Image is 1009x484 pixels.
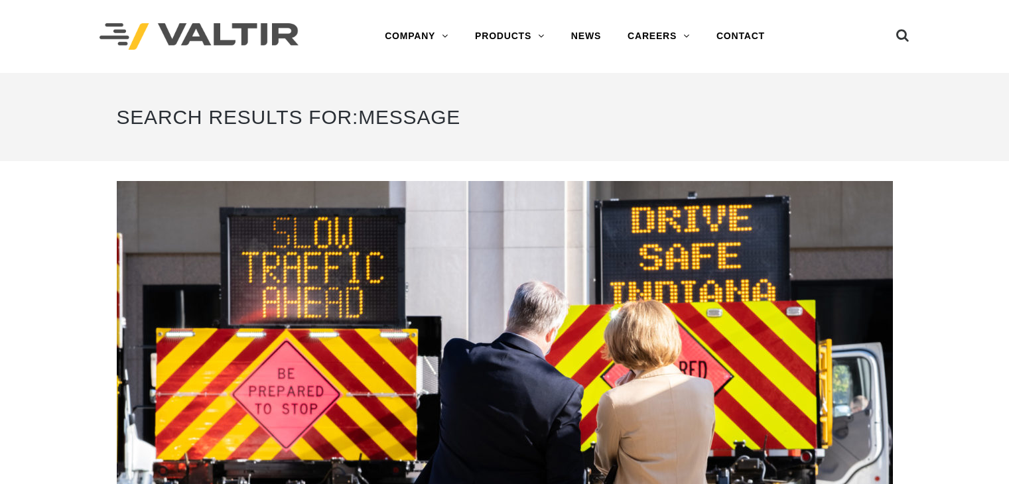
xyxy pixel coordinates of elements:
[100,23,299,50] img: Valtir
[371,23,462,50] a: COMPANY
[462,23,558,50] a: PRODUCTS
[358,106,460,128] span: message
[703,23,778,50] a: CONTACT
[558,23,614,50] a: NEWS
[117,93,893,141] h1: Search Results for:
[614,23,703,50] a: CAREERS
